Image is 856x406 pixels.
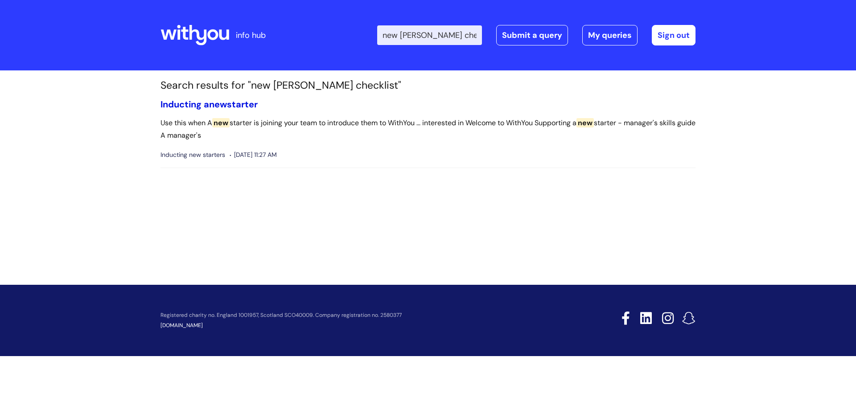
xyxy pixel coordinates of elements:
span: new [212,118,230,127]
input: Search [377,25,482,45]
p: Use this when A starter is joining your team to introduce them to WithYou ... interested in Welco... [160,117,695,143]
h1: Search results for "new [PERSON_NAME] checklist" [160,79,695,92]
a: Inducting anewstarter [160,98,258,110]
div: | - [377,25,695,45]
span: [DATE] 11:27 AM [230,149,277,160]
a: [DOMAIN_NAME] [160,322,203,329]
span: Inducting new starters [160,149,225,160]
p: Registered charity no. England 1001957, Scotland SCO40009. Company registration no. 2580377 [160,312,558,318]
a: Sign out [652,25,695,45]
a: Submit a query [496,25,568,45]
p: info hub [236,28,266,42]
span: new [209,98,227,110]
a: My queries [582,25,638,45]
span: new [576,118,594,127]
